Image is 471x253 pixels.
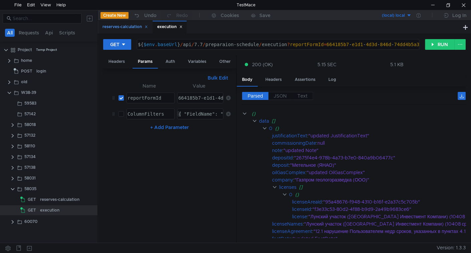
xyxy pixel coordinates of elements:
[28,205,36,215] span: GET
[382,12,405,19] div: (local) local
[390,61,404,68] div: 5.1 KB
[365,10,412,21] button: (local) local
[36,45,57,55] div: Temp Project
[297,93,307,99] span: Text
[292,206,311,213] div: licenseId
[40,195,79,205] div: reserves-calculation
[259,13,270,18] div: Save
[272,228,312,235] div: licenseAgreement
[214,55,236,68] div: Other
[161,10,193,20] button: Redo
[24,217,37,227] div: 60070
[292,198,322,206] div: licenseAreaId
[248,93,263,99] span: Parsed
[289,74,321,86] div: Assertions
[36,66,46,76] div: login
[272,132,307,139] div: justificationText
[144,11,157,19] div: Undo
[24,98,36,108] div: 59583
[289,191,292,198] div: 0
[323,74,341,86] div: Log
[18,45,32,55] div: Project
[237,74,258,87] div: Body
[13,15,77,22] input: Search...
[148,123,192,131] button: + Add Parameter
[272,235,291,242] div: factDate
[24,152,36,162] div: 57134
[279,183,296,191] div: licenses
[272,139,316,147] div: commissioningDate
[205,74,231,82] button: Bulk Edit
[252,61,273,68] span: 200 (OK)
[133,55,158,69] div: Params
[259,117,269,125] div: data
[183,55,212,68] div: Variables
[176,11,188,19] div: Redo
[272,161,289,169] div: deposit
[425,39,455,50] button: RUN
[24,109,36,119] div: 57142
[129,10,161,20] button: Undo
[103,39,131,50] button: GET
[317,61,336,68] div: 5.15 SEC
[24,120,36,130] div: 58018
[21,77,27,87] div: old
[272,169,305,176] div: oilGasComplex
[437,243,466,253] span: Version: 1.3.3
[40,205,59,215] div: execution
[272,154,293,161] div: depositId
[24,130,35,140] div: 57132
[272,147,282,154] div: note
[24,141,35,151] div: 58110
[157,23,183,30] div: execution
[103,55,130,68] div: Headers
[43,29,55,37] button: Api
[102,23,148,30] div: reserves-calculation
[221,11,239,19] div: Cookies
[260,74,287,86] div: Headers
[24,162,35,172] div: 57138
[17,29,41,37] button: Requests
[452,11,466,19] div: Log In
[269,125,272,132] div: 0
[272,220,303,228] div: licenseNames
[160,55,180,68] div: Auth
[5,29,15,37] button: All
[24,184,36,194] div: 58035
[175,82,223,90] th: Value
[272,176,293,183] div: company
[292,213,307,220] div: license
[21,66,32,76] span: POST
[110,41,120,48] div: GET
[274,93,287,99] span: JSON
[21,55,32,66] div: home
[28,195,36,205] span: GET
[57,29,77,37] button: Scripts
[24,173,36,183] div: 58031
[124,82,175,90] th: Name
[21,88,36,98] div: W38-39
[100,12,129,19] button: Create New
